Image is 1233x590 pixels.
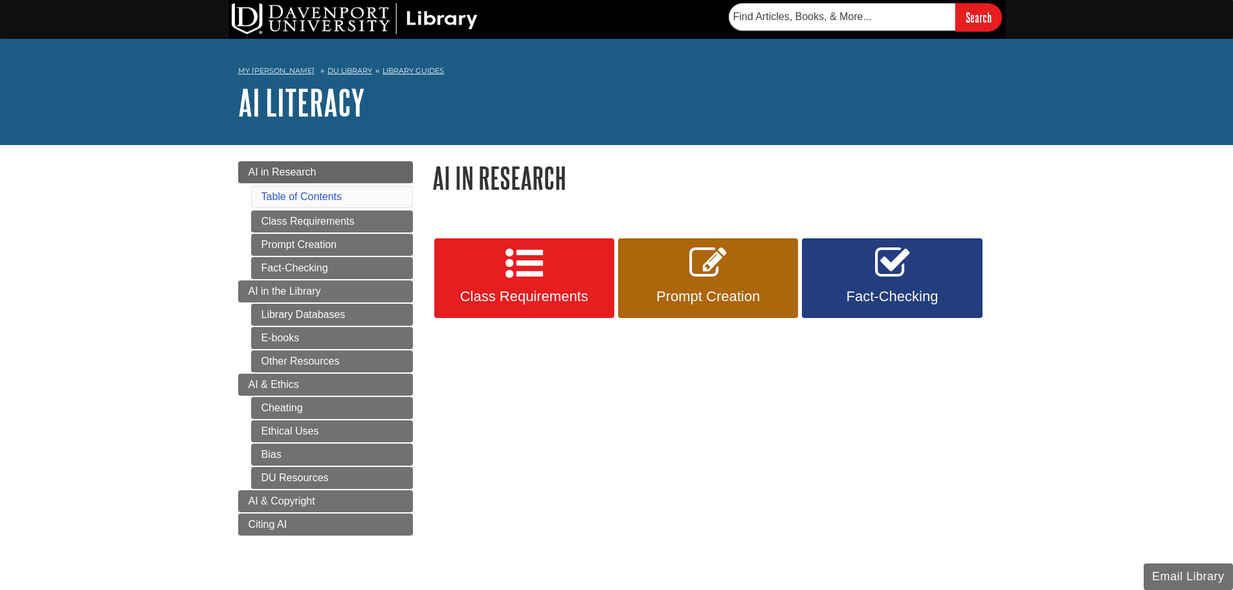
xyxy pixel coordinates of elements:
[1144,563,1233,590] button: Email Library
[238,161,413,536] div: Guide Page Menu
[238,374,413,396] a: AI & Ethics
[444,288,605,305] span: Class Requirements
[261,191,342,202] a: Table of Contents
[812,288,972,305] span: Fact-Checking
[251,234,413,256] a: Prompt Creation
[328,66,372,75] a: DU Library
[238,490,413,512] a: AI & Copyright
[432,161,995,194] h1: AI in Research
[251,350,413,372] a: Other Resources
[251,210,413,233] a: Class Requirements
[238,280,413,302] a: AI in the Library
[238,514,413,536] a: Citing AI
[249,286,321,297] span: AI in the Library
[955,3,1002,31] input: Search
[251,420,413,442] a: Ethical Uses
[618,238,798,319] a: Prompt Creation
[251,444,413,466] a: Bias
[434,238,614,319] a: Class Requirements
[729,3,1002,31] form: Searches DU Library's articles, books, and more
[802,238,982,319] a: Fact-Checking
[238,62,995,83] nav: breadcrumb
[238,82,365,122] a: AI Literacy
[238,161,413,183] a: AI in Research
[232,3,478,34] img: DU Library
[251,257,413,279] a: Fact-Checking
[383,66,444,75] a: Library Guides
[251,397,413,419] a: Cheating
[251,327,413,349] a: E-books
[249,495,315,506] span: AI & Copyright
[628,288,788,305] span: Prompt Creation
[251,304,413,326] a: Library Databases
[251,467,413,489] a: DU Resources
[249,166,317,177] span: AI in Research
[238,65,315,76] a: My [PERSON_NAME]
[729,3,955,30] input: Find Articles, Books, & More...
[249,519,287,530] span: Citing AI
[249,379,299,390] span: AI & Ethics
